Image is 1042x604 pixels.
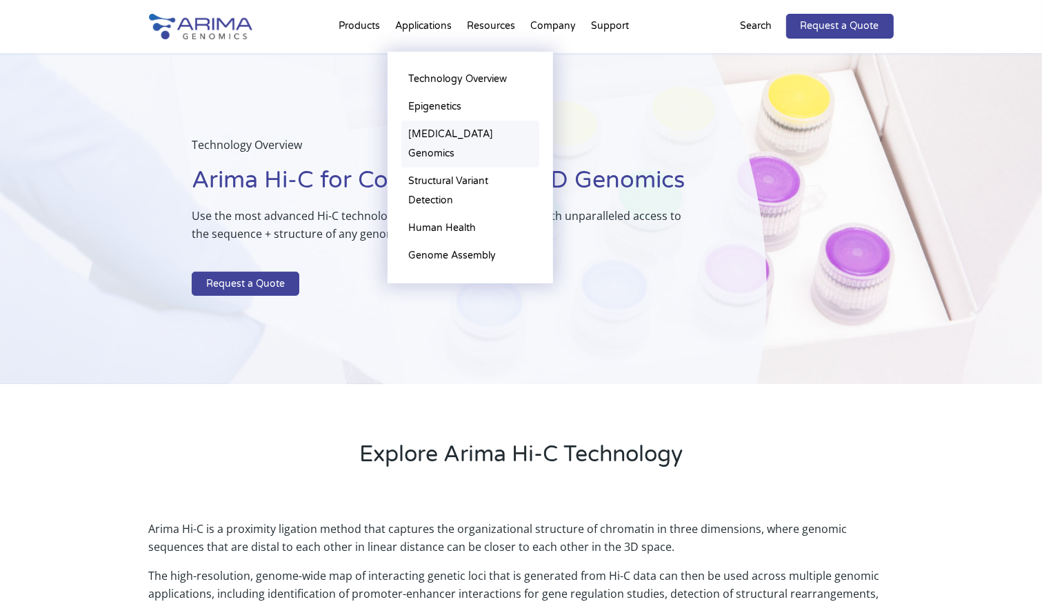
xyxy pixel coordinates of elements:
[786,14,894,39] a: Request a Quote
[149,439,894,481] h2: Explore Arima Hi-C Technology
[192,207,698,254] p: Use the most advanced Hi-C technology to power your discoveries with unparalleled access to the s...
[401,214,539,242] a: Human Health
[741,17,772,35] p: Search
[401,168,539,214] a: Structural Variant Detection
[192,165,698,207] h1: Arima Hi-C for Comprehensive 3D Genomics
[149,520,894,567] p: Arima Hi-C is a proximity ligation method that captures the organizational structure of chromatin...
[401,121,539,168] a: [MEDICAL_DATA] Genomics
[149,14,252,39] img: Arima-Genomics-logo
[401,242,539,270] a: Genome Assembly
[401,93,539,121] a: Epigenetics
[192,136,698,165] p: Technology Overview
[192,272,299,296] a: Request a Quote
[401,66,539,93] a: Technology Overview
